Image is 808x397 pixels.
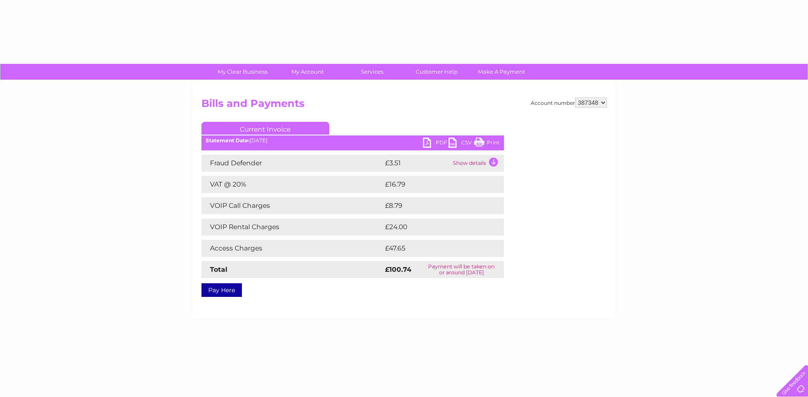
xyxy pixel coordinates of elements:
[383,197,484,214] td: £8.79
[419,261,503,278] td: Payment will be taken on or around [DATE]
[423,138,449,150] a: PDF
[201,176,383,193] td: VAT @ 20%
[272,64,342,80] a: My Account
[466,64,537,80] a: Make A Payment
[210,265,227,273] strong: Total
[201,283,242,297] a: Pay Here
[383,240,486,257] td: £47.65
[383,176,486,193] td: £16.79
[201,138,504,144] div: [DATE]
[337,64,407,80] a: Services
[531,98,607,108] div: Account number
[206,137,250,144] b: Statement Date:
[385,265,411,273] strong: £100.74
[201,197,383,214] td: VOIP Call Charges
[201,98,607,114] h2: Bills and Payments
[201,122,329,135] a: Current Invoice
[201,240,383,257] td: Access Charges
[383,219,487,236] td: £24.00
[402,64,472,80] a: Customer Help
[207,64,278,80] a: My Clear Business
[383,155,451,172] td: £3.51
[201,219,383,236] td: VOIP Rental Charges
[451,155,504,172] td: Show details
[449,138,474,150] a: CSV
[474,138,500,150] a: Print
[201,155,383,172] td: Fraud Defender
